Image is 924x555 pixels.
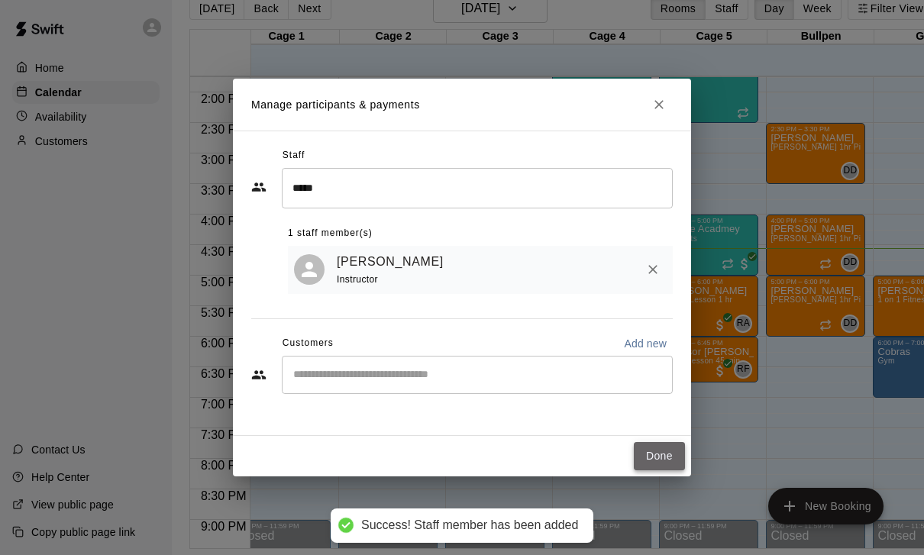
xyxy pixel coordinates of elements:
div: Joe Ferro [294,254,325,285]
div: Start typing to search customers... [282,356,673,394]
div: Search staff [282,168,673,208]
button: Remove [639,256,667,283]
a: [PERSON_NAME] [337,252,444,272]
svg: Staff [251,179,267,195]
button: Done [634,442,685,470]
button: Close [645,91,673,118]
svg: Customers [251,367,267,382]
span: Staff [283,144,305,168]
button: Add new [618,331,673,356]
span: 1 staff member(s) [288,221,373,246]
p: Add new [624,336,667,351]
span: Instructor [337,274,378,285]
span: Customers [283,331,334,356]
div: Success! Staff member has been added [361,518,578,534]
p: Manage participants & payments [251,97,420,113]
